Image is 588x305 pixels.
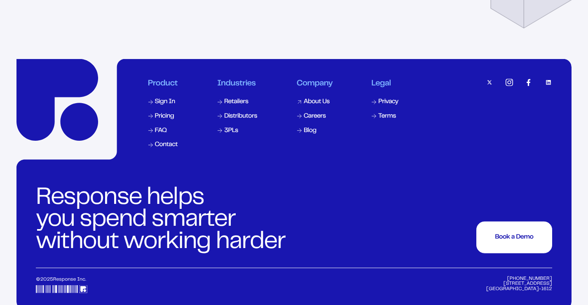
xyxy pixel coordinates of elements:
[16,59,98,141] a: Response Home
[370,112,400,122] a: Terms
[224,113,257,120] div: Distributors
[297,78,333,88] div: Company
[155,113,174,120] div: Pricing
[304,99,330,106] div: About Us
[371,78,399,88] div: Legal
[486,78,493,86] img: twitter
[148,78,178,88] div: Product
[155,128,167,134] div: FAQ
[486,276,552,293] div: [PHONE_NUMBER] [STREET_ADDRESS] [GEOGRAPHIC_DATA]-1612
[36,187,290,253] div: Response helps you spend smarter without working harder
[506,78,513,86] img: instagram
[155,142,178,149] div: Contact
[147,140,179,150] a: Contact
[36,276,148,293] div: © 2025 Response Inc.
[476,221,552,253] button: Book a DemoBook a DemoBook a DemoBook a Demo
[224,128,238,134] div: 3PLs
[155,99,175,106] div: Sign In
[296,112,333,122] a: Careers
[378,99,398,106] div: Privacy
[216,112,259,122] a: Distributors
[217,78,258,88] div: Industries
[545,78,552,86] img: linkedin
[147,97,179,107] a: Sign In
[378,113,396,120] div: Terms
[495,234,533,241] div: Book a Demo
[370,97,400,107] a: Privacy
[216,97,259,107] a: Retailers
[304,113,326,120] div: Careers
[224,99,248,106] div: Retailers
[296,126,333,136] a: Blog
[296,97,333,107] a: About Us
[525,78,532,86] img: facebook
[147,126,179,136] a: FAQ
[304,128,316,134] div: Blog
[216,126,259,136] a: 3PLs
[147,112,179,122] a: Pricing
